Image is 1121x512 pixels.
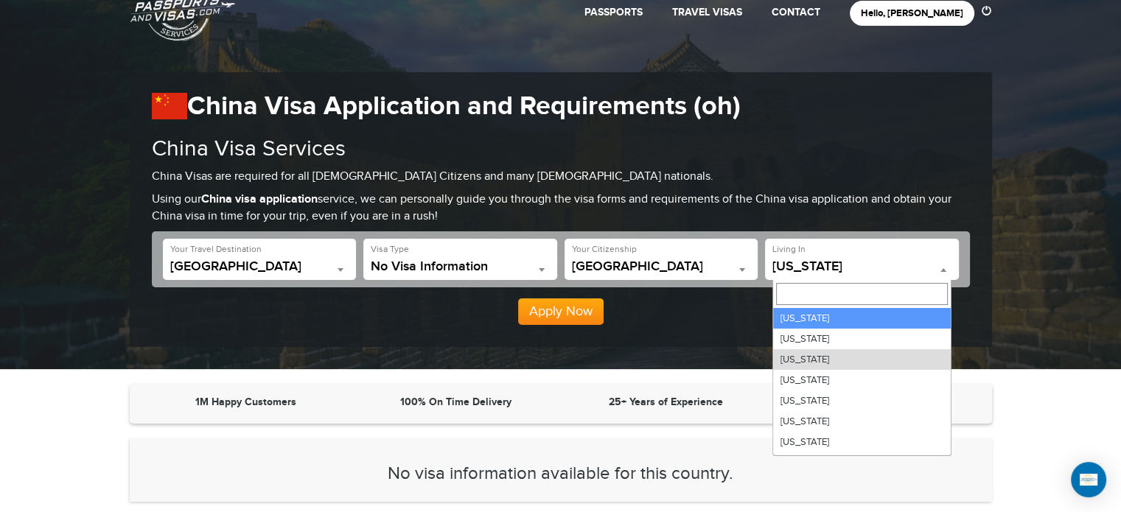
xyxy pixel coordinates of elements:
span: Ohio [772,259,951,280]
strong: China visa application [201,192,318,206]
li: [US_STATE] [773,349,951,370]
p: Using our service, we can personally guide you through the visa forms and requirements of the Chi... [152,192,970,225]
span: India [572,259,751,274]
a: Hello, [PERSON_NAME] [861,7,963,19]
label: Your Travel Destination [170,243,262,256]
label: Your Citizenship [572,243,637,256]
li: [US_STATE] [773,411,951,432]
h3: No visa information available for this country. [152,464,970,483]
li: [US_STATE] [773,329,951,349]
label: Living In [772,243,806,256]
li: [US_STATE] [773,370,951,390]
button: Apply Now [518,298,604,325]
strong: 25+ Years of Experience [609,396,723,408]
span: Ohio [772,259,951,274]
h2: China Visa Services [152,137,970,161]
strong: 1M Happy Customers [195,396,296,408]
span: No Visa Information [371,259,550,280]
div: Open Intercom Messenger [1071,462,1106,497]
a: Contact [772,6,820,18]
a: Passports [584,6,643,18]
a: Travel Visas [672,6,742,18]
span: India [572,259,751,280]
li: [US_STATE] [773,308,951,329]
strong: 100% On Time Delivery [400,396,511,408]
h1: China Visa Application and Requirements (oh) [152,91,970,122]
li: [US_STATE] [773,432,951,452]
input: Search [776,283,948,305]
label: Visa Type [371,243,409,256]
li: [US_STATE] [773,390,951,411]
span: No Visa Information [371,259,550,274]
p: China Visas are required for all [DEMOGRAPHIC_DATA] Citizens and many [DEMOGRAPHIC_DATA] nationals. [152,169,970,186]
span: China [170,259,349,280]
li: [US_STATE] [773,452,951,473]
span: China [170,259,349,274]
